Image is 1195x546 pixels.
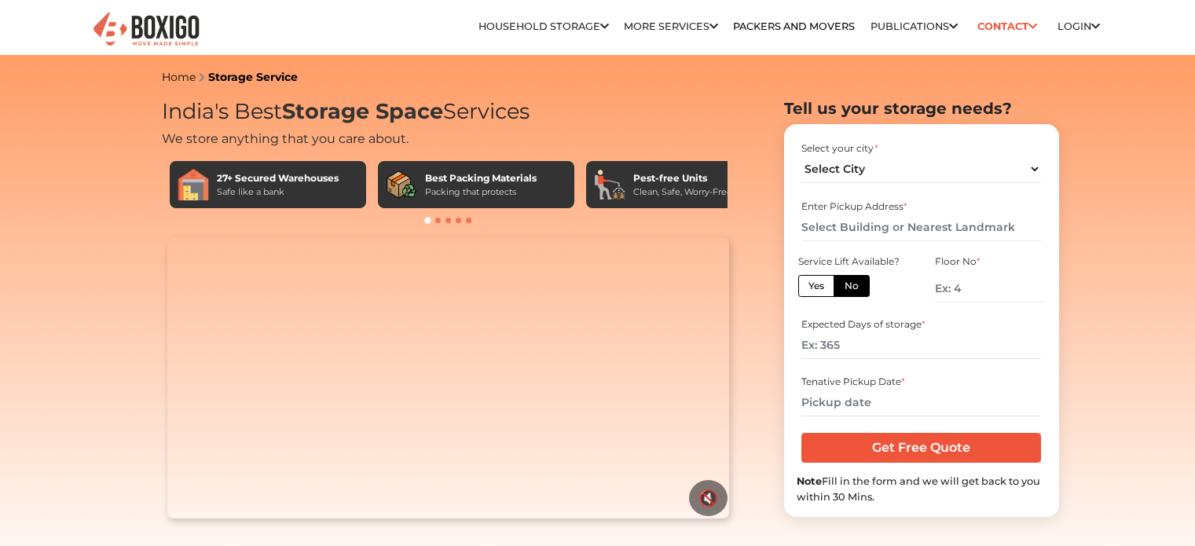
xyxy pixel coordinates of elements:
[801,389,1041,416] input: Pickup date
[935,255,1043,269] div: Floor No
[801,317,1041,332] div: Expected Days of storage
[801,200,1041,214] div: Enter Pickup Address
[217,185,339,199] div: Safe like a bank
[973,14,1043,38] a: Contact
[798,255,907,269] div: Service Lift Available?
[162,99,735,125] h1: India's Best Services
[801,375,1041,389] div: Tenative Pickup Date
[797,475,822,487] b: Note
[784,99,1059,118] h2: Tell us your storage needs?
[797,474,1047,504] div: Fill in the form and we will get back to you within 30 Mins.
[217,171,339,185] div: 27+ Secured Warehouses
[801,141,1041,156] div: Select your city
[689,480,728,516] button: 🔇
[208,70,298,84] a: Storage Service
[594,169,625,200] img: Pest-free Units
[633,171,732,185] div: Pest-free Units
[624,20,718,32] a: More services
[167,237,729,519] video: Your browser does not support the video tag.
[425,185,537,199] div: Packing that protects
[162,70,196,84] a: Home
[834,275,870,297] label: No
[386,169,417,200] img: Best Packing Materials
[733,20,855,32] a: Packers and Movers
[633,185,732,199] div: Clean, Safe, Worry-Free
[282,98,443,124] span: Storage Space
[425,171,537,185] div: Best Packing Materials
[935,275,1043,302] input: Ex: 4
[801,214,1041,241] input: Select Building or Nearest Landmark
[871,20,958,32] a: Publications
[801,332,1041,359] input: Ex: 365
[801,433,1041,463] input: Get Free Quote
[478,20,609,32] a: Household Storage
[162,131,409,146] span: We store anything that you care about.
[91,10,201,49] img: Boxigo
[178,169,209,200] img: 27+ Secured Warehouses
[798,275,834,297] label: Yes
[1058,20,1100,32] a: Login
